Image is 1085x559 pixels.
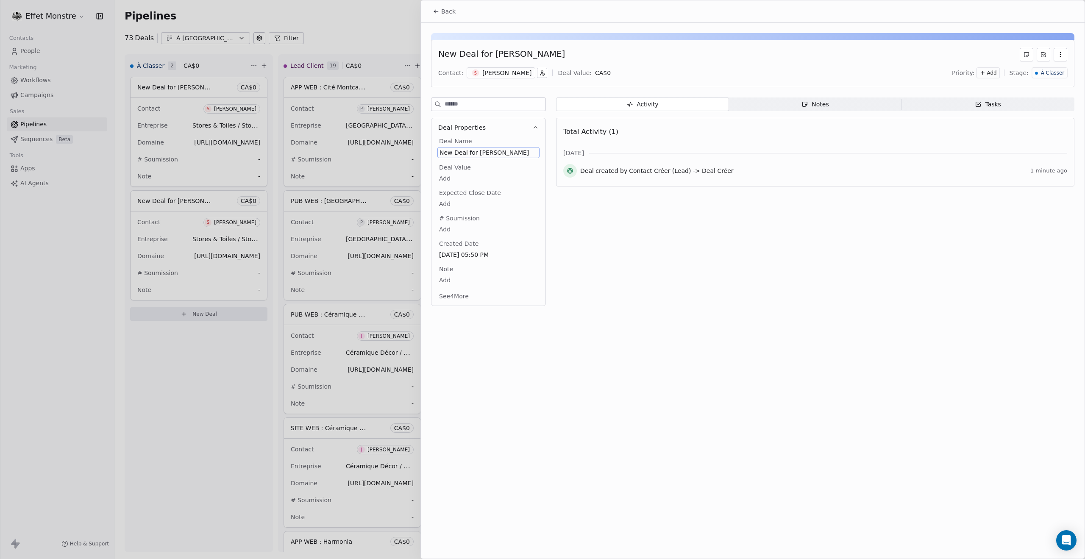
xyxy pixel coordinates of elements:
span: Expected Close Date [437,189,503,197]
div: Open Intercom Messenger [1056,530,1077,551]
span: Add [439,200,538,208]
div: Deal Value: [558,69,591,77]
div: New Deal for [PERSON_NAME] [438,48,565,61]
span: Stage: [1010,69,1029,77]
span: Contact Créer (Lead) -> Deal Créer [629,167,733,175]
span: 1 minute ago [1030,167,1067,174]
span: Deal Properties [438,123,486,132]
span: Total Activity (1) [563,128,618,136]
button: Back [428,4,461,19]
span: S [472,70,479,77]
span: Deal Name [437,137,474,145]
span: Deal created by [580,167,627,175]
span: Deal Value [437,163,473,172]
span: Back [441,7,456,16]
button: Deal Properties [431,118,545,137]
span: [DATE] 05:50 PM [439,250,538,259]
div: Tasks [975,100,1001,109]
div: [PERSON_NAME] [482,69,531,77]
span: CA$ 0 [595,70,611,76]
span: À Classer [1040,70,1064,77]
span: Add [439,225,538,234]
div: Contact: [438,69,463,77]
div: Deal Properties [431,137,545,306]
span: Note [437,265,455,273]
button: See4More [434,289,474,304]
span: # Soumission [437,214,481,222]
span: Add [439,276,538,284]
div: Notes [801,100,829,109]
span: [DATE] [563,149,584,157]
span: New Deal for [PERSON_NAME] [440,148,537,157]
span: Priority: [952,69,975,77]
span: Add [439,174,538,183]
span: Created Date [437,239,480,248]
span: Add [987,70,997,77]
